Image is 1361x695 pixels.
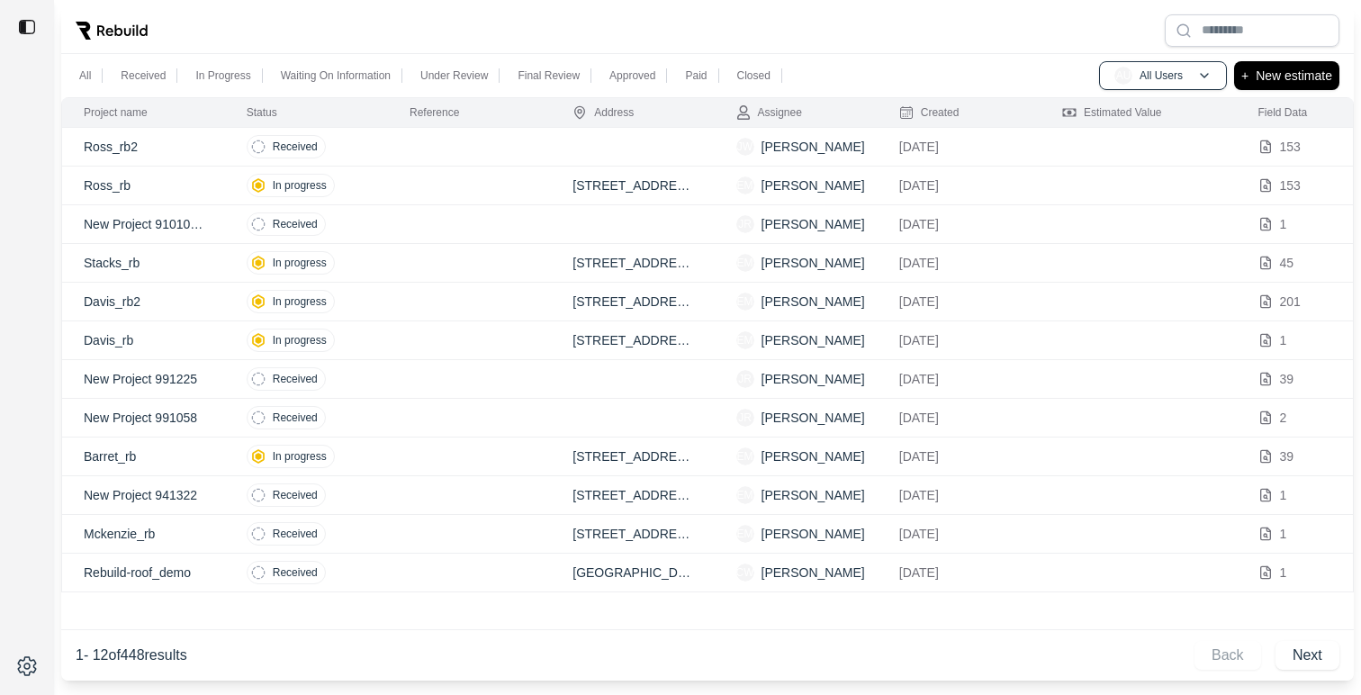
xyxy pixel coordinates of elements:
[551,515,714,554] td: [STREET_ADDRESS]
[899,331,1019,349] p: [DATE]
[121,68,166,83] p: Received
[76,645,187,666] p: 1 - 12 of 448 results
[762,370,865,388] p: [PERSON_NAME]
[899,176,1019,194] p: [DATE]
[899,447,1019,465] p: [DATE]
[1280,409,1287,427] p: 2
[1280,486,1287,504] p: 1
[736,215,754,233] span: JR
[1099,61,1227,90] button: AUAll Users
[762,564,865,582] p: [PERSON_NAME]
[281,68,391,83] p: Waiting On Information
[551,438,714,476] td: [STREET_ADDRESS][PERSON_NAME]
[899,564,1019,582] p: [DATE]
[1234,61,1339,90] button: +New estimate
[251,178,266,193] img: in-progress.svg
[273,178,327,193] p: In progress
[551,321,714,360] td: [STREET_ADDRESS]
[1280,176,1301,194] p: 153
[762,525,865,543] p: [PERSON_NAME]
[899,105,960,120] div: Created
[1280,564,1287,582] p: 1
[84,564,203,582] p: Rebuild-roof_demo
[1280,525,1287,543] p: 1
[899,525,1019,543] p: [DATE]
[195,68,250,83] p: In Progress
[273,411,318,425] p: Received
[551,476,714,515] td: [STREET_ADDRESS][PERSON_NAME]
[251,294,266,309] img: in-progress.svg
[84,447,203,465] p: Barret_rb
[572,105,634,120] div: Address
[551,244,714,283] td: [STREET_ADDRESS]
[247,105,277,120] div: Status
[899,293,1019,311] p: [DATE]
[899,370,1019,388] p: [DATE]
[1275,641,1339,670] button: Next
[420,68,488,83] p: Under Review
[273,294,327,309] p: In progress
[736,525,754,543] span: EM
[1280,138,1301,156] p: 153
[736,370,754,388] span: JR
[551,283,714,321] td: [STREET_ADDRESS]
[1062,105,1162,120] div: Estimated Value
[84,176,203,194] p: Ross_rb
[551,554,714,592] td: [GEOGRAPHIC_DATA], [GEOGRAPHIC_DATA]
[273,217,318,231] p: Received
[1280,254,1294,272] p: 45
[251,256,266,270] img: in-progress.svg
[84,293,203,311] p: Davis_rb2
[273,449,327,464] p: In progress
[736,486,754,504] span: EM
[1280,370,1294,388] p: 39
[899,486,1019,504] p: [DATE]
[736,331,754,349] span: EM
[79,68,91,83] p: All
[84,370,203,388] p: New Project 991225
[736,409,754,427] span: JR
[899,215,1019,233] p: [DATE]
[899,138,1019,156] p: [DATE]
[273,565,318,580] p: Received
[1280,331,1287,349] p: 1
[1280,215,1287,233] p: 1
[251,449,266,464] img: in-progress.svg
[1140,68,1183,83] p: All Users
[762,293,865,311] p: [PERSON_NAME]
[273,333,327,347] p: In progress
[762,447,865,465] p: [PERSON_NAME]
[518,68,580,83] p: Final Review
[1258,105,1308,120] div: Field Data
[84,409,203,427] p: New Project 991058
[84,331,203,349] p: Davis_rb
[1280,293,1301,311] p: 201
[273,256,327,270] p: In progress
[736,293,754,311] span: EM
[1241,65,1248,86] p: +
[1256,65,1332,86] p: New estimate
[84,486,203,504] p: New Project 941322
[762,138,865,156] p: [PERSON_NAME]
[736,138,754,156] span: JW
[84,105,148,120] div: Project name
[736,254,754,272] span: EM
[273,527,318,541] p: Received
[762,331,865,349] p: [PERSON_NAME]
[736,564,754,582] span: CW
[1114,67,1132,85] span: AU
[762,409,865,427] p: [PERSON_NAME]
[899,409,1019,427] p: [DATE]
[18,18,36,36] img: toggle sidebar
[737,68,771,83] p: Closed
[736,176,754,194] span: EM
[762,215,865,233] p: [PERSON_NAME]
[736,447,754,465] span: EM
[273,488,318,502] p: Received
[736,105,802,120] div: Assignee
[84,215,203,233] p: New Project 9101044
[251,333,266,347] img: in-progress.svg
[551,167,714,205] td: [STREET_ADDRESS]
[76,22,148,40] img: Rebuild
[762,254,865,272] p: [PERSON_NAME]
